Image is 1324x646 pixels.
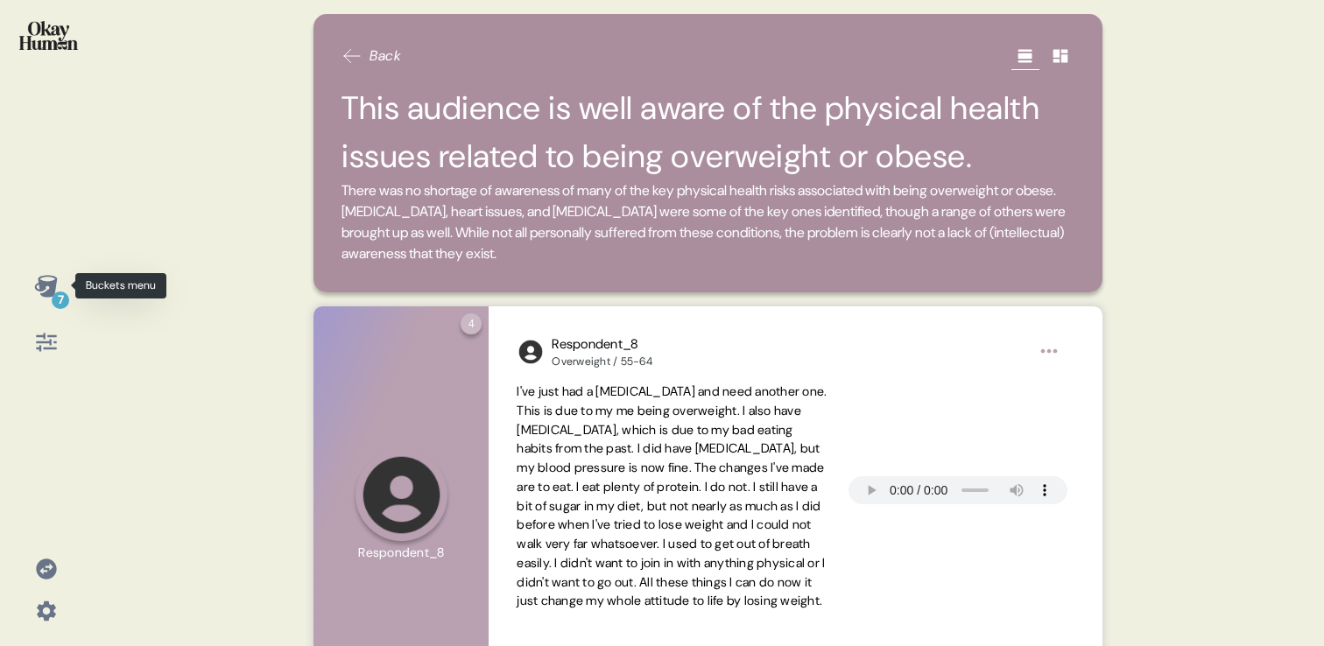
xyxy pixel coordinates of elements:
div: 4 [461,313,482,334]
div: Overweight / 55-64 [552,355,652,369]
div: Buckets menu [75,273,166,298]
div: 7 [52,291,69,309]
img: l1ibTKarBSWXLOhlfT5LxFP+OttMJpPJZDKZTCbz9PgHEggSPYjZSwEAAAAASUVORK5CYII= [517,338,545,366]
div: Respondent_8 [552,334,652,355]
span: I've just had a [MEDICAL_DATA] and need another one. This is due to my me being overweight. I als... [517,383,827,608]
h2: This audience is well aware of the physical health issues related to being overweight or obese. [342,84,1074,180]
span: Back [370,46,401,67]
img: okayhuman.3b1b6348.png [19,21,78,50]
span: There was no shortage of awareness of many of the key physical health risks associated with being... [342,181,1066,263]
